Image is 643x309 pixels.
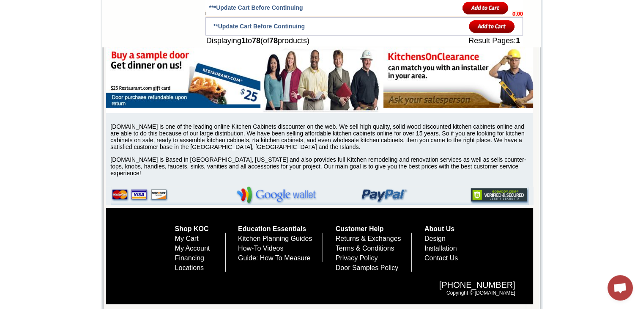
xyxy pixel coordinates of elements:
[424,235,446,242] a: Design
[126,39,148,48] td: Beachwood Oak Shaker
[175,245,210,252] a: My Account
[104,39,125,47] td: Baycreek Gray
[238,225,306,232] a: Education Essentials
[126,272,524,304] div: Copyright © [DOMAIN_NAME]
[462,1,509,15] input: Add to Cart
[336,225,412,233] h5: Customer Help
[252,36,260,45] b: 78
[135,280,515,290] span: [PHONE_NUMBER]
[205,11,450,17] td: PRICE UPDATES AS ITEMS ARE SELECTED
[50,39,76,48] td: [PERSON_NAME] Yellow Walnut
[110,123,533,150] p: [DOMAIN_NAME] is one of the leading online Kitchen Cabinets discounter on the web. We sell high q...
[175,264,204,271] a: Locations
[607,275,633,301] div: Open chat
[238,235,312,242] a: Kitchen Planning Guides
[424,254,458,262] a: Contact Us
[238,254,310,262] a: Guide: How To Measure
[175,254,204,262] a: Financing
[413,36,523,46] td: Result Pages:
[27,39,49,47] td: Alabaster Shaker
[241,36,246,45] b: 1
[110,156,533,177] p: [DOMAIN_NAME] is Based in [GEOGRAPHIC_DATA], [US_STATE] and also provides full Kitchen remodeling...
[424,225,454,232] a: About Us
[10,3,68,8] b: Price Sheet View in PDF Format
[175,235,199,242] a: My Cart
[336,264,399,271] a: Door Samples Policy
[269,36,278,45] b: 78
[149,39,171,47] td: Bellmonte Maple
[213,23,305,30] span: **Update Cart Before Continuing
[336,245,394,252] a: Terms & Conditions
[516,36,520,45] b: 1
[205,36,413,46] td: Displaying to (of products)
[10,1,68,8] a: Price Sheet View in PDF Format
[336,254,378,262] a: Privacy Policy
[1,2,8,9] img: pdf.png
[175,225,209,232] a: Shop KOC
[238,245,283,252] a: How-To Videos
[509,11,523,17] b: $0.00
[469,19,515,33] input: Add to Cart
[424,245,457,252] a: Installation
[209,4,303,11] span: ***Update Cart Before Continuing
[77,39,102,48] td: [PERSON_NAME] White Shaker
[336,235,401,242] a: Returns & Exchanges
